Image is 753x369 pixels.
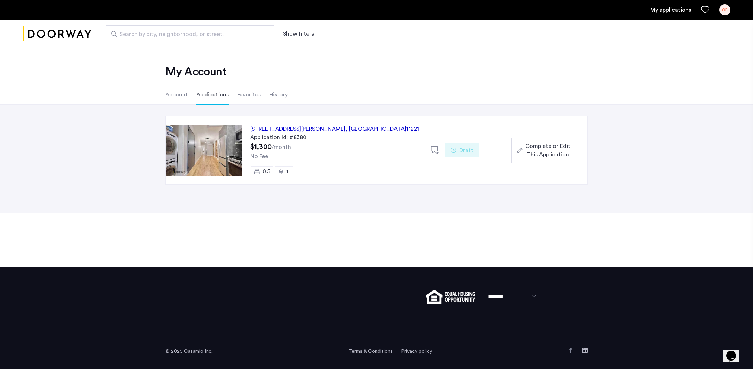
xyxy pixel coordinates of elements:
button: Next apartment [233,146,242,155]
button: Show or hide filters [283,30,314,38]
sub: /month [272,144,291,150]
span: $1,300 [250,143,272,150]
a: Privacy policy [401,348,432,355]
span: 0.5 [262,169,270,174]
iframe: chat widget [723,341,746,362]
input: Apartment Search [106,25,274,42]
li: Applications [196,85,229,105]
img: Apartment photo [166,125,242,176]
h2: My Account [165,65,588,79]
a: My application [650,6,691,14]
a: Terms and conditions [348,348,393,355]
button: Previous apartment [166,146,175,155]
span: Draft [459,146,473,155]
img: logo [23,21,91,47]
button: button [511,138,576,163]
img: equal-housing.png [426,290,475,304]
span: Search by city, neighborhood, or street. [120,30,255,38]
select: Language select [482,289,543,303]
li: Favorites [237,85,261,105]
span: © 2025 Cazamio Inc. [165,349,213,354]
li: History [269,85,288,105]
span: 1 [286,169,289,174]
span: , [GEOGRAPHIC_DATA] [346,126,406,132]
div: Application Id: #8380 [250,133,423,142]
a: Cazamio logo [23,21,91,47]
li: Account [165,85,188,105]
div: [STREET_ADDRESS][PERSON_NAME] 11221 [250,125,419,133]
span: Complete or Edit This Application [525,142,570,159]
div: CB [719,4,730,15]
a: LinkedIn [582,348,588,353]
a: Favorites [701,6,709,14]
span: No Fee [250,154,268,159]
a: Facebook [568,348,574,353]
